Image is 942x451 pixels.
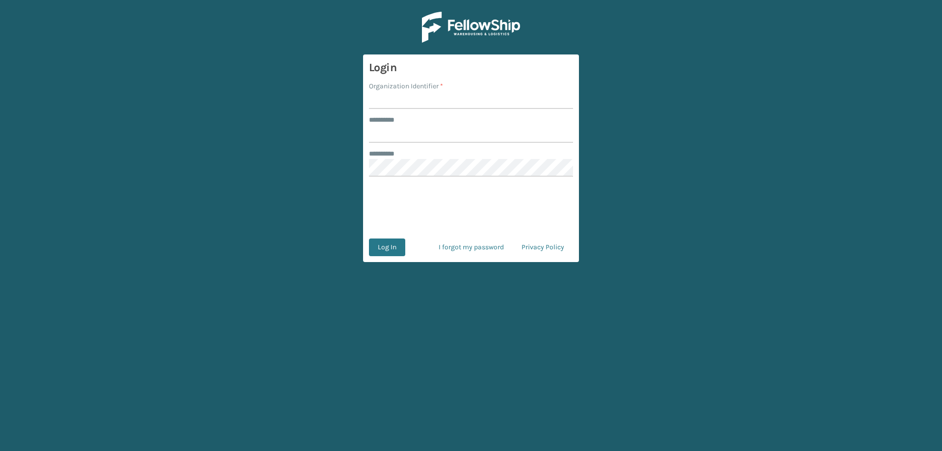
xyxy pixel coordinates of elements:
a: I forgot my password [430,239,513,256]
label: Organization Identifier [369,81,443,91]
h3: Login [369,60,573,75]
iframe: reCAPTCHA [396,188,546,227]
button: Log In [369,239,405,256]
img: Logo [422,12,520,43]
a: Privacy Policy [513,239,573,256]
